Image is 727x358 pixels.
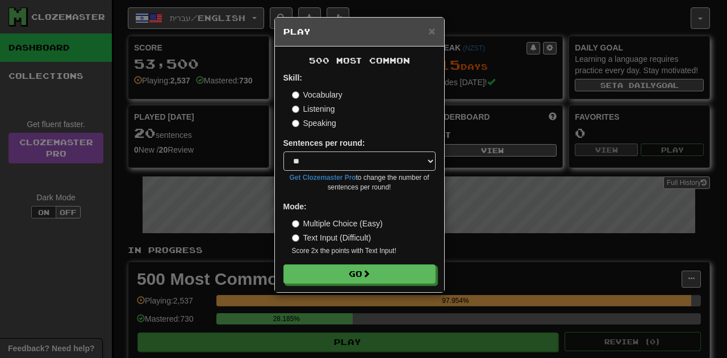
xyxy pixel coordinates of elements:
label: Text Input (Difficult) [292,232,371,243]
span: × [428,24,435,37]
label: Vocabulary [292,89,342,100]
label: Multiple Choice (Easy) [292,218,383,229]
button: Close [428,25,435,37]
strong: Skill: [283,73,302,82]
label: Listening [292,103,335,115]
h5: Play [283,26,436,37]
small: to change the number of sentences per round! [283,173,436,192]
input: Text Input (Difficult) [292,234,299,242]
a: Get Clozemaster Pro [290,174,356,182]
input: Speaking [292,120,299,127]
span: 500 Most Common [309,56,410,65]
small: Score 2x the points with Text Input ! [292,246,436,256]
input: Listening [292,106,299,113]
button: Go [283,264,436,284]
strong: Mode: [283,202,307,211]
input: Vocabulary [292,91,299,99]
label: Sentences per round: [283,137,365,149]
input: Multiple Choice (Easy) [292,220,299,228]
label: Speaking [292,117,336,129]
